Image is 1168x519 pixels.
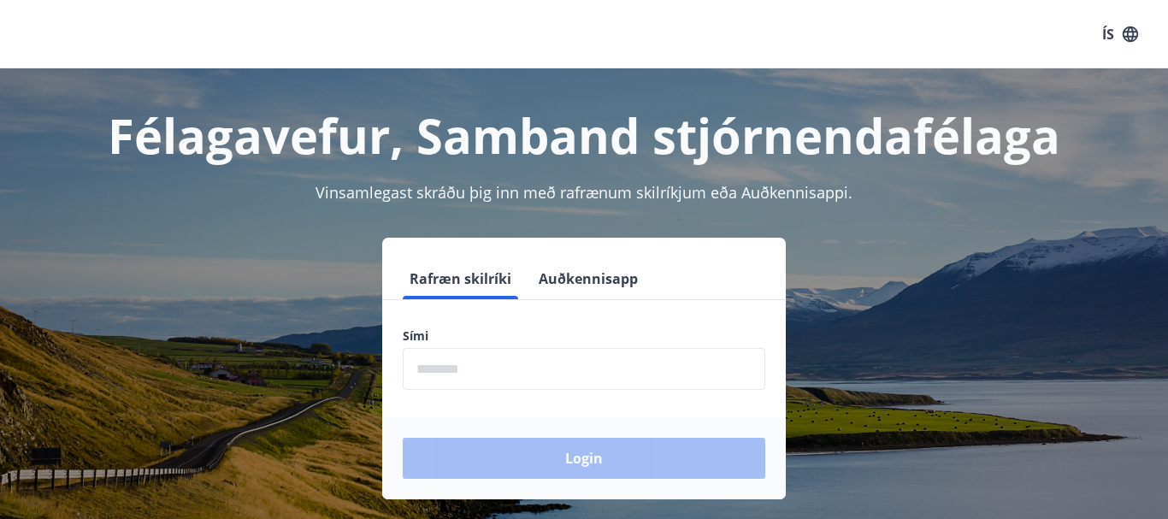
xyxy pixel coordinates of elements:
button: ÍS [1093,19,1147,50]
span: Vinsamlegast skráðu þig inn með rafrænum skilríkjum eða Auðkennisappi. [316,182,852,203]
button: Rafræn skilríki [403,258,518,299]
label: Sími [403,327,765,345]
button: Auðkennisapp [532,258,645,299]
h1: Félagavefur, Samband stjórnendafélaga [21,103,1147,168]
